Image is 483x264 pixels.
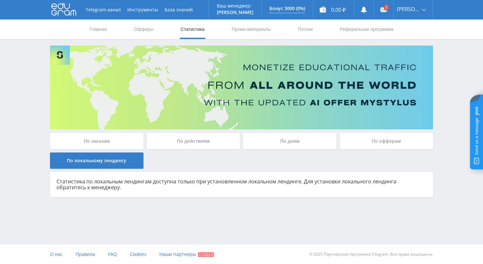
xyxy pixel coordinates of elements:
span: О нас [50,251,63,257]
span: Наши партнеры [159,251,196,257]
span: [PERSON_NAME] [397,7,420,12]
div: По офферам [340,133,433,149]
div: © 2025 Партнёрская программа Edugram. Все права защищены. [245,244,433,264]
a: Реферальная программа [339,20,394,39]
div: По локальному лендингу [50,152,143,169]
span: Cookies [130,251,146,257]
a: Статистика [180,20,205,39]
span: Скидки [198,252,214,257]
span: Правила [76,251,95,257]
p: [PERSON_NAME] [217,10,254,15]
img: Banner [50,46,433,129]
a: О нас [50,244,63,264]
a: Наши партнеры Скидки [159,244,214,264]
p: Бонус 3000 (0%) [269,6,305,11]
div: По действиям [147,133,240,149]
div: Статистика по локальным лендингам доступна только при установленном локальном лендинге. Для устан... [50,172,433,197]
p: Ваш менеджер: [217,3,254,8]
span: FAQ [108,251,117,257]
a: Промо-материалы [231,20,271,39]
a: FAQ [108,244,117,264]
a: Главная [89,20,107,39]
a: Правила [76,244,95,264]
a: Потоки [297,20,314,39]
a: Офферы [133,20,154,39]
div: По заказам [50,133,143,149]
a: Cookies [130,244,146,264]
div: По дням [243,133,337,149]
